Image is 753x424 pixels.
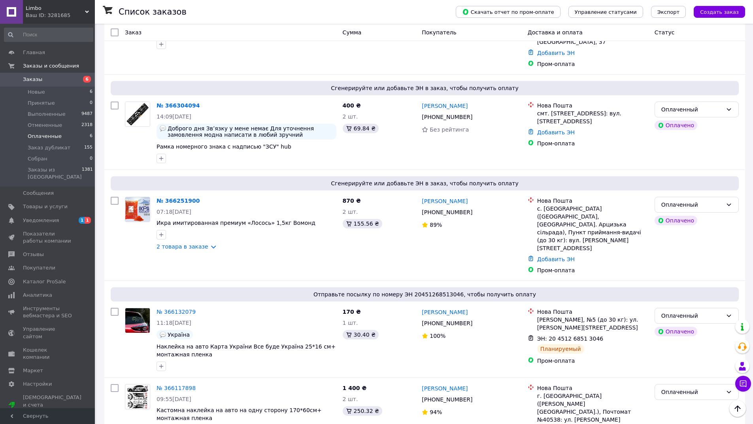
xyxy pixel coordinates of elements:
img: Фото товару [127,384,148,409]
span: Собран [28,155,47,162]
div: Нова Пошта [537,308,648,316]
span: Кастомна наклейка на авто на одну сторону 170*60см+ монтажная пленка [157,407,322,421]
a: № 366304094 [157,102,200,109]
a: № 366251900 [157,198,200,204]
span: 07:18[DATE] [157,209,191,215]
span: Управление статусами [575,9,637,15]
span: Принятые [28,100,55,107]
span: Товары и услуги [23,203,68,210]
div: Пром-оплата [537,60,648,68]
a: [PERSON_NAME] [422,197,468,205]
input: Поиск [4,28,93,42]
div: Оплаченный [661,105,723,114]
a: [PERSON_NAME] [422,384,468,392]
div: смт. [STREET_ADDRESS]: вул. [STREET_ADDRESS] [537,109,648,125]
h1: Список заказов [119,7,187,17]
a: Фото товару [125,102,150,127]
div: Пром-оплата [537,266,648,274]
span: 170 ₴ [343,309,361,315]
div: Оплаченный [661,200,723,209]
span: Инструменты вебмастера и SEO [23,305,73,319]
span: 11:18[DATE] [157,320,191,326]
span: Создать заказ [700,9,739,15]
span: ЭН: 20 4512 6851 3046 [537,335,604,342]
div: Оплачено [655,327,697,336]
span: Управление сайтом [23,326,73,340]
button: Наверх [729,400,746,417]
span: Сгенерируйте или добавьте ЭН в заказ, чтобы получить оплату [114,84,736,92]
div: Пром-оплата [537,139,648,147]
span: Заказы из [GEOGRAPHIC_DATA] [28,166,82,181]
a: Икра имитированная премиум «Лосось» 1,5кг Вомонд [157,220,315,226]
button: Чат с покупателем [735,376,751,392]
div: 30.40 ₴ [343,330,379,339]
a: № 366132079 [157,309,196,315]
span: Доставка и оплата [528,29,583,36]
div: с. [GEOGRAPHIC_DATA] ([GEOGRAPHIC_DATA], [GEOGRAPHIC_DATA]. Арцизька сільрада), Пункт приймання-в... [537,205,648,252]
img: Фото товару [125,102,150,126]
span: 6 [90,89,92,96]
div: [PHONE_NUMBER] [420,111,474,122]
span: Аналитика [23,292,52,299]
span: Главная [23,49,45,56]
span: Скачать отчет по пром-оплате [462,8,554,15]
span: Кошелек компании [23,347,73,361]
div: Пром-оплата [537,357,648,365]
img: :speech_balloon: [160,125,166,132]
a: Рамка номерного знака с надписью "ЗСУ" hub [157,143,291,150]
div: Оплачено [655,121,697,130]
span: Без рейтинга [430,126,469,133]
span: Статус [655,29,675,36]
button: Экспорт [651,6,686,18]
span: Настройки [23,381,52,388]
div: 155.56 ₴ [343,219,382,228]
span: 9487 [81,111,92,118]
span: Доброго дня Звʼязку у мене немає Для уточнення замовлення модна написати в любий зручний месенджер [168,125,333,138]
span: Покупатель [422,29,457,36]
span: Україна [168,332,190,338]
a: Добавить ЭН [537,129,575,136]
span: Отправьте посылку по номеру ЭН 20451268513046, чтобы получить оплату [114,290,736,298]
a: Наклейка на авто Карта України Все буде Україна 25*16 см+ монтажная пленка [157,343,336,358]
div: Планируемый [537,344,584,354]
img: Фото товару [125,197,150,222]
span: 6 [83,76,91,83]
a: Фото товару [125,384,150,409]
span: Limbo [26,5,85,12]
div: Оплачено [655,216,697,225]
span: 09:55[DATE] [157,396,191,402]
span: Отзывы [23,251,44,258]
span: Выполненные [28,111,66,118]
span: Заказ [125,29,142,36]
span: 155 [84,144,92,151]
div: [PHONE_NUMBER] [420,394,474,405]
span: 1 400 ₴ [343,385,367,391]
button: Скачать отчет по пром-оплате [456,6,561,18]
div: 69.84 ₴ [343,124,379,133]
span: 1 [85,217,91,224]
span: Заказы [23,76,42,83]
span: Покупатели [23,264,55,271]
span: 0 [90,100,92,107]
span: Сумма [343,29,362,36]
span: 89% [430,222,442,228]
span: Сгенерируйте или добавьте ЭН в заказ, чтобы получить оплату [114,179,736,187]
img: :speech_balloon: [160,332,166,338]
div: Нова Пошта [537,102,648,109]
span: [DEMOGRAPHIC_DATA] и счета [23,394,81,416]
span: 2 шт. [343,209,358,215]
span: Сообщения [23,190,54,197]
span: 870 ₴ [343,198,361,204]
span: Отмененные [28,122,62,129]
span: 6 [90,133,92,140]
span: Оплаченные [28,133,62,140]
div: 250.32 ₴ [343,406,382,416]
div: Нова Пошта [537,197,648,205]
span: 2 шт. [343,396,358,402]
span: 100% [430,333,445,339]
span: Уведомления [23,217,59,224]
